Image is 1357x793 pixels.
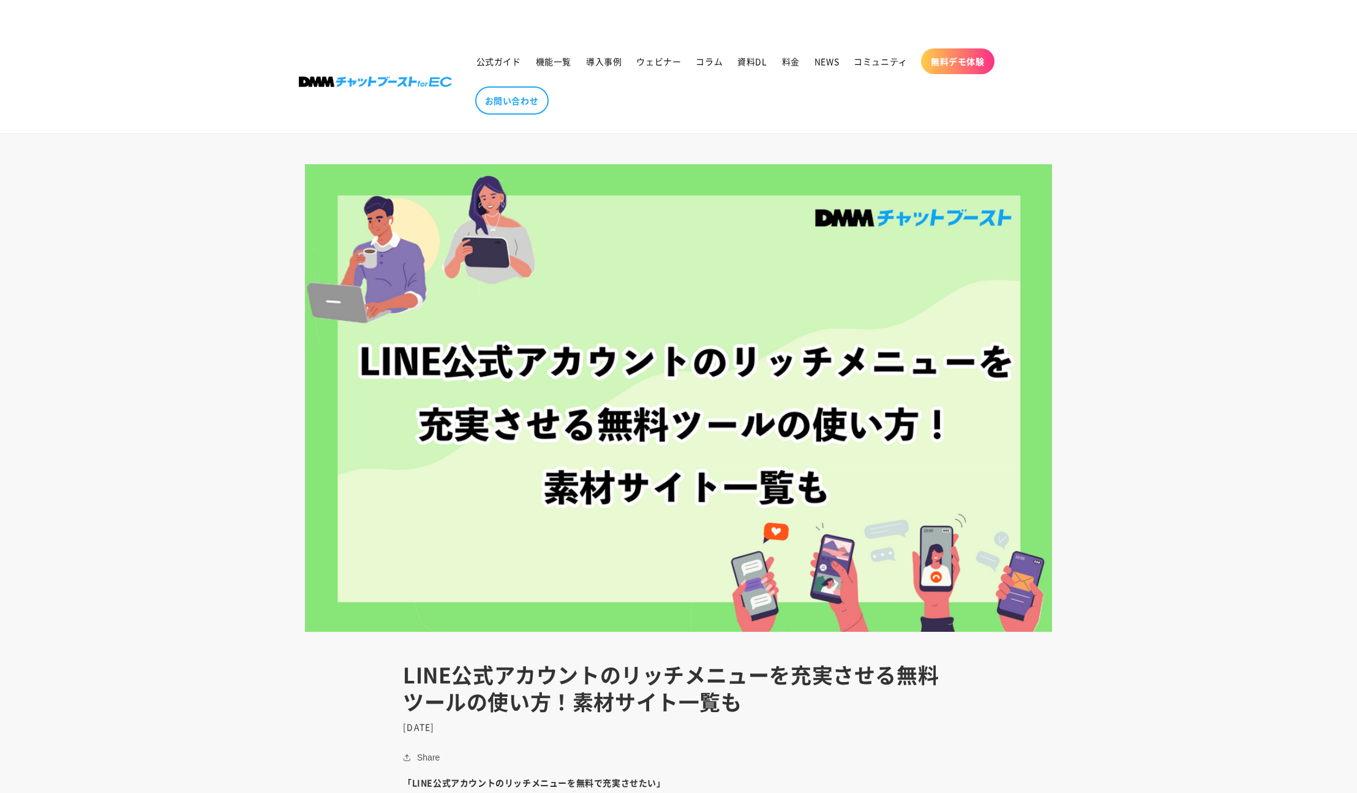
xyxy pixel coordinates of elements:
[730,48,774,74] a: 資料DL
[775,48,807,74] a: 料金
[846,48,915,74] a: コミュニティ
[579,48,629,74] a: 導入事例
[528,48,579,74] a: 機能一覧
[475,86,549,115] a: お問い合わせ
[807,48,846,74] a: NEWS
[696,56,723,67] span: コラム
[299,77,452,87] img: 株式会社DMM Boost
[469,48,528,74] a: 公式ガイド
[305,164,1052,632] img: LINE公式アカウントのリッチメニューを充実させる無料ツールの使い方！素材サイト一覧も
[931,56,985,67] span: 無料デモ体験
[814,56,839,67] span: NEWS
[629,48,688,74] a: ウェビナー
[476,56,521,67] span: 公式ガイド
[782,56,800,67] span: 料金
[854,56,908,67] span: コミュニティ
[403,721,435,733] time: [DATE]
[403,776,666,789] strong: 「LINE公式アカウントのリッチメニューを無料で充実させたい」
[536,56,571,67] span: 機能一覧
[586,56,622,67] span: 導入事例
[403,661,954,715] h1: LINE公式アカウントのリッチメニューを充実させる無料ツールの使い方！素材サイト一覧も
[921,48,994,74] a: 無料デモ体験
[737,56,767,67] span: 資料DL
[403,750,443,765] button: Share
[485,95,539,106] span: お問い合わせ
[636,56,681,67] span: ウェビナー
[688,48,730,74] a: コラム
